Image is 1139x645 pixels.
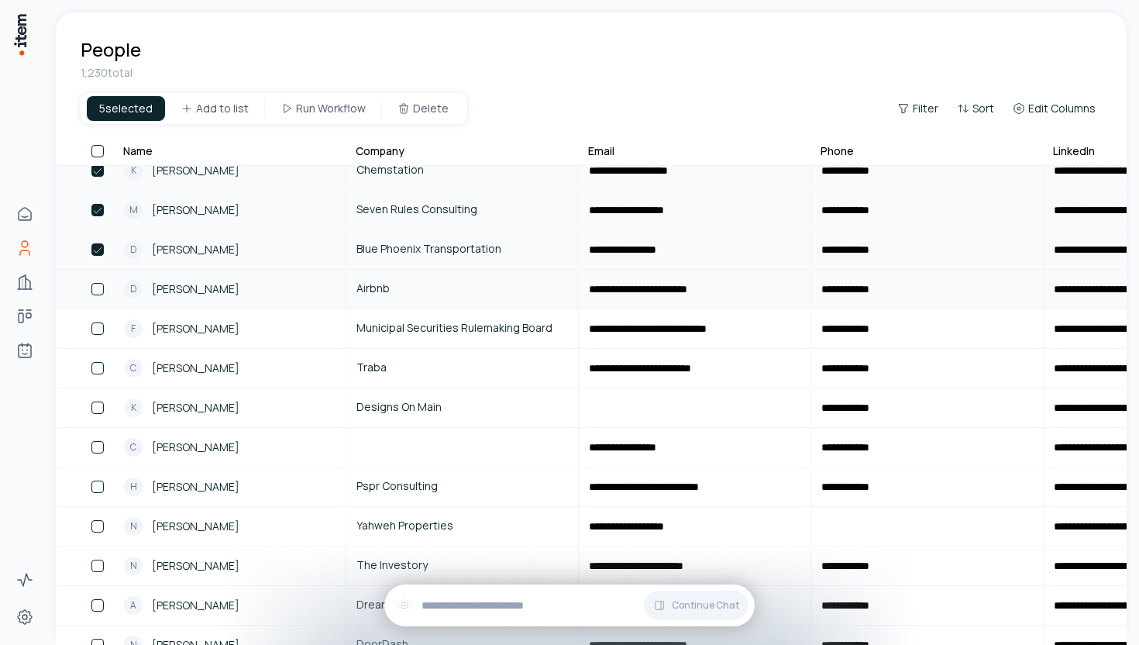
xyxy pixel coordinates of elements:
[356,398,568,416] span: Designs On Main
[384,585,755,626] div: Continue Chat
[124,438,143,457] div: C
[124,359,143,378] div: C
[152,320,239,337] span: [PERSON_NAME]
[115,547,345,585] a: N[PERSON_NAME]
[951,98,1000,119] button: Sort
[115,191,345,229] a: M[PERSON_NAME]
[356,557,568,574] span: The Investory
[268,96,378,121] button: Run Workflow
[347,468,577,505] a: Pspr Consulting
[347,547,577,585] a: The Investory
[972,101,994,116] span: Sort
[385,96,461,121] button: Delete
[347,350,577,387] a: Traba
[891,98,945,119] button: Filter
[347,152,577,189] a: Chemstation
[347,508,577,545] a: Yahweh Properties
[124,240,143,259] div: D
[347,310,577,347] a: Municipal Securities Rulemaking Board
[81,37,141,62] h1: People
[913,101,938,116] span: Filter
[152,281,239,298] span: [PERSON_NAME]
[9,267,40,298] a: Companies
[123,143,153,159] div: Name
[9,198,40,229] a: Home
[152,162,239,179] span: [PERSON_NAME]
[152,399,239,416] span: [PERSON_NAME]
[12,12,28,57] img: Item Brain Logo
[152,439,239,456] span: [PERSON_NAME]
[152,557,239,574] span: [PERSON_NAME]
[356,596,568,613] span: Dream Home [PERSON_NAME]
[347,389,577,426] a: Designs On Main
[124,161,143,180] div: K
[9,233,40,264] a: People
[115,271,345,308] a: D[PERSON_NAME]
[152,478,239,495] span: [PERSON_NAME]
[821,143,854,159] div: Phone
[124,517,143,536] div: N
[152,360,239,377] span: [PERSON_NAME]
[356,240,568,257] span: Blue Phoenix Transportation
[115,587,345,624] a: A[PERSON_NAME]
[644,591,748,620] button: Continue Chat
[152,241,239,258] span: [PERSON_NAME]
[9,335,40,366] a: Agents
[672,599,739,612] span: Continue Chat
[115,389,345,426] a: K[PERSON_NAME]
[347,231,577,268] a: Blue Phoenix Transportation
[124,596,143,615] div: A
[124,557,143,575] div: N
[356,359,568,376] span: Traba
[9,301,40,332] a: Deals
[356,201,568,218] span: Seven Rules Consulting
[115,468,345,505] a: H[PERSON_NAME]
[1007,98,1102,119] button: Edit Columns
[115,310,345,347] a: F[PERSON_NAME]
[356,478,568,495] span: Pspr Consulting
[356,161,568,178] span: Chemstation
[152,518,239,535] span: [PERSON_NAME]
[1028,101,1096,116] span: Edit Columns
[356,143,404,159] div: Company
[115,429,345,466] a: C[PERSON_NAME]
[356,517,568,534] span: Yahweh Properties
[356,319,568,336] span: Municipal Securities Rulemaking Board
[152,202,239,219] span: [PERSON_NAME]
[124,478,143,496] div: H
[124,319,143,338] div: F
[9,602,40,633] a: Settings
[347,271,577,308] a: Airbnb
[115,152,345,189] a: K[PERSON_NAME]
[115,231,345,268] a: D[PERSON_NAME]
[347,587,577,624] a: Dream Home [PERSON_NAME]
[87,96,165,121] div: 5 selected
[347,191,577,229] a: Seven Rules Consulting
[81,65,1102,81] div: 1,230 total
[168,96,261,121] button: Add to list
[588,143,614,159] div: Email
[124,201,143,219] div: M
[152,597,239,614] span: [PERSON_NAME]
[9,564,40,595] a: Activity
[1053,143,1095,159] div: LinkedIn
[124,280,143,298] div: D
[356,280,568,297] span: Airbnb
[115,508,345,545] a: N[PERSON_NAME]
[124,398,143,417] div: K
[115,350,345,387] a: C[PERSON_NAME]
